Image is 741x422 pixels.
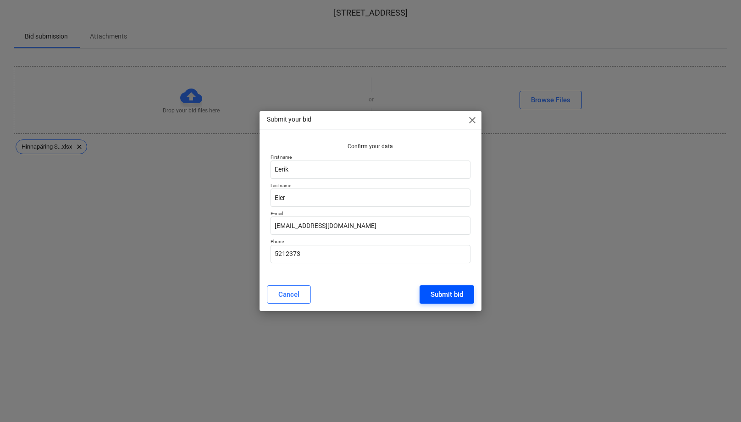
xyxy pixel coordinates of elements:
[271,211,471,217] p: E-mail
[420,285,474,304] button: Submit bid
[431,289,463,300] div: Submit bid
[278,289,299,300] div: Cancel
[267,115,311,124] p: Submit your bid
[271,183,471,189] p: Last name
[271,239,471,244] p: Phone
[271,154,471,160] p: First name
[467,115,478,126] span: close
[271,143,471,150] p: Confirm your data
[267,285,311,304] button: Cancel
